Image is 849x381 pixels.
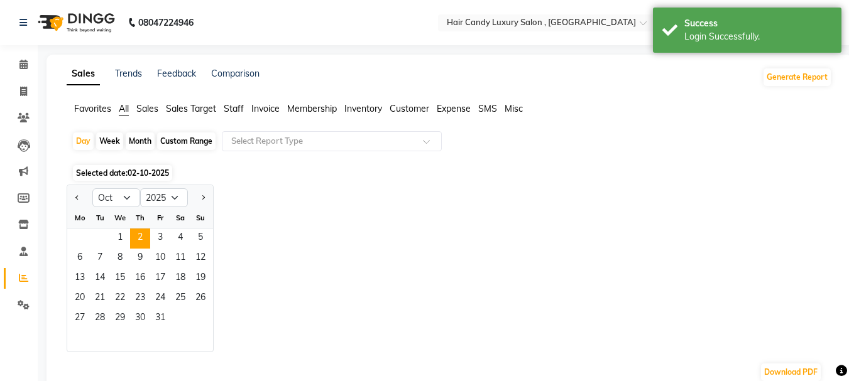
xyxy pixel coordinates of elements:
[130,249,150,269] div: Thursday, October 9, 2025
[92,188,140,207] select: Select month
[90,249,110,269] div: Tuesday, October 7, 2025
[190,249,211,269] span: 12
[761,363,821,381] button: Download PDF
[190,249,211,269] div: Sunday, October 12, 2025
[150,309,170,329] span: 31
[150,289,170,309] div: Friday, October 24, 2025
[150,228,170,249] div: Friday, October 3, 2025
[130,289,150,309] div: Thursday, October 23, 2025
[110,309,130,329] span: 29
[130,228,150,249] span: 2
[110,208,130,228] div: We
[90,289,110,309] span: 21
[70,269,90,289] div: Monday, October 13, 2025
[170,289,190,309] span: 25
[130,208,150,228] div: Th
[130,269,150,289] span: 16
[170,269,190,289] div: Saturday, October 18, 2025
[190,228,211,249] span: 5
[170,289,190,309] div: Saturday, October 25, 2025
[437,103,471,114] span: Expense
[110,249,130,269] span: 8
[67,63,100,85] a: Sales
[115,68,142,79] a: Trends
[478,103,497,114] span: SMS
[90,289,110,309] div: Tuesday, October 21, 2025
[90,208,110,228] div: Tu
[190,228,211,249] div: Sunday, October 5, 2025
[130,309,150,329] span: 30
[90,269,110,289] div: Tuesday, October 14, 2025
[70,208,90,228] div: Mo
[110,228,130,249] div: Wednesday, October 1, 2025
[224,103,244,114] span: Staff
[684,30,832,43] div: Login Successfully.
[140,188,188,207] select: Select year
[157,68,196,79] a: Feedback
[150,289,170,309] span: 24
[73,165,172,181] span: Selected date:
[170,249,190,269] div: Saturday, October 11, 2025
[150,269,170,289] div: Friday, October 17, 2025
[150,208,170,228] div: Fr
[90,309,110,329] span: 28
[344,103,382,114] span: Inventory
[130,289,150,309] span: 23
[119,103,129,114] span: All
[74,103,111,114] span: Favorites
[684,17,832,30] div: Success
[72,188,82,208] button: Previous month
[110,309,130,329] div: Wednesday, October 29, 2025
[70,309,90,329] div: Monday, October 27, 2025
[251,103,280,114] span: Invoice
[110,289,130,309] div: Wednesday, October 22, 2025
[110,269,130,289] span: 15
[170,249,190,269] span: 11
[287,103,337,114] span: Membership
[130,249,150,269] span: 9
[138,5,194,40] b: 08047224946
[73,132,94,150] div: Day
[150,309,170,329] div: Friday, October 31, 2025
[136,103,158,114] span: Sales
[90,269,110,289] span: 14
[130,228,150,249] div: Thursday, October 2, 2025
[110,228,130,249] span: 1
[70,249,90,269] div: Monday, October 6, 2025
[170,269,190,289] span: 18
[150,269,170,289] span: 17
[190,208,211,228] div: Su
[110,269,130,289] div: Wednesday, October 15, 2025
[190,289,211,309] span: 26
[128,168,169,178] span: 02-10-2025
[390,103,429,114] span: Customer
[70,309,90,329] span: 27
[126,132,155,150] div: Month
[150,249,170,269] span: 10
[130,269,150,289] div: Thursday, October 16, 2025
[90,309,110,329] div: Tuesday, October 28, 2025
[198,188,208,208] button: Next month
[110,289,130,309] span: 22
[32,5,118,40] img: logo
[190,269,211,289] span: 19
[150,249,170,269] div: Friday, October 10, 2025
[70,289,90,309] div: Monday, October 20, 2025
[70,269,90,289] span: 13
[96,132,123,150] div: Week
[190,289,211,309] div: Sunday, October 26, 2025
[150,228,170,249] span: 3
[70,289,90,309] span: 20
[90,249,110,269] span: 7
[166,103,216,114] span: Sales Target
[505,103,523,114] span: Misc
[170,228,190,249] div: Saturday, October 4, 2025
[70,249,90,269] span: 6
[170,228,190,249] span: 4
[190,269,211,289] div: Sunday, October 19, 2025
[211,68,260,79] a: Comparison
[764,68,831,86] button: Generate Report
[170,208,190,228] div: Sa
[110,249,130,269] div: Wednesday, October 8, 2025
[130,309,150,329] div: Thursday, October 30, 2025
